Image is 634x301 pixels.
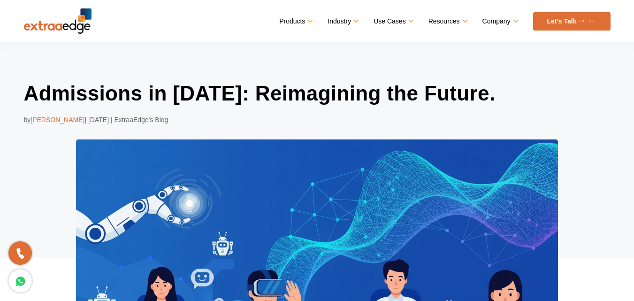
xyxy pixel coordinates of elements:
[31,116,84,123] span: [PERSON_NAME]
[279,15,311,28] a: Products
[482,15,517,28] a: Company
[428,15,466,28] a: Resources
[24,114,611,125] div: by | [DATE] | ExtraaEdge’s Blog
[328,15,357,28] a: Industry
[533,12,611,31] a: Let’s Talk
[24,80,611,107] h1: Admissions in [DATE]: Reimagining the Future.
[374,15,412,28] a: Use Cases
